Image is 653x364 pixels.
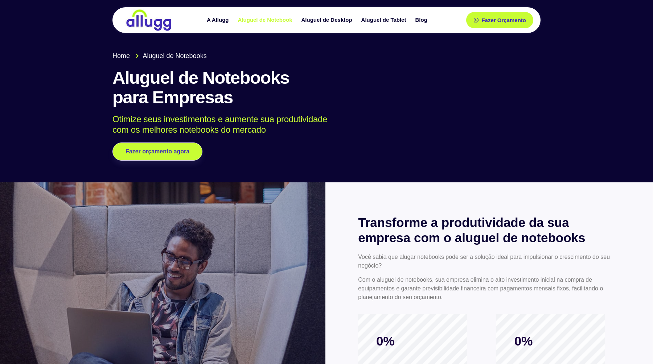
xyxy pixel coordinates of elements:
[358,215,620,245] h2: Transforme a produtividade da sua empresa com o aluguel de notebooks
[298,14,358,26] a: Aluguel de Desktop
[466,12,533,28] a: Fazer Orçamento
[234,14,298,26] a: Aluguel de Notebook
[141,51,207,61] span: Aluguel de Notebooks
[112,142,202,161] a: Fazer orçamento agora
[203,14,234,26] a: A Allugg
[125,9,172,31] img: locação de TI é Allugg
[112,114,530,135] p: Otimize seus investimentos e aumente sua produtividade com os melhores notebooks do mercado
[358,334,412,349] span: 0%
[358,14,412,26] a: Aluguel de Tablet
[411,14,432,26] a: Blog
[496,334,551,349] span: 0%
[481,17,526,23] span: Fazer Orçamento
[112,68,541,107] h1: Aluguel de Notebooks para Empresas
[358,253,620,270] p: Você sabia que alugar notebooks pode ser a solução ideal para impulsionar o crescimento do seu ne...
[126,149,189,154] span: Fazer orçamento agora
[358,276,620,302] p: Com o aluguel de notebooks, sua empresa elimina o alto investimento inicial na compra de equipame...
[112,51,130,61] span: Home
